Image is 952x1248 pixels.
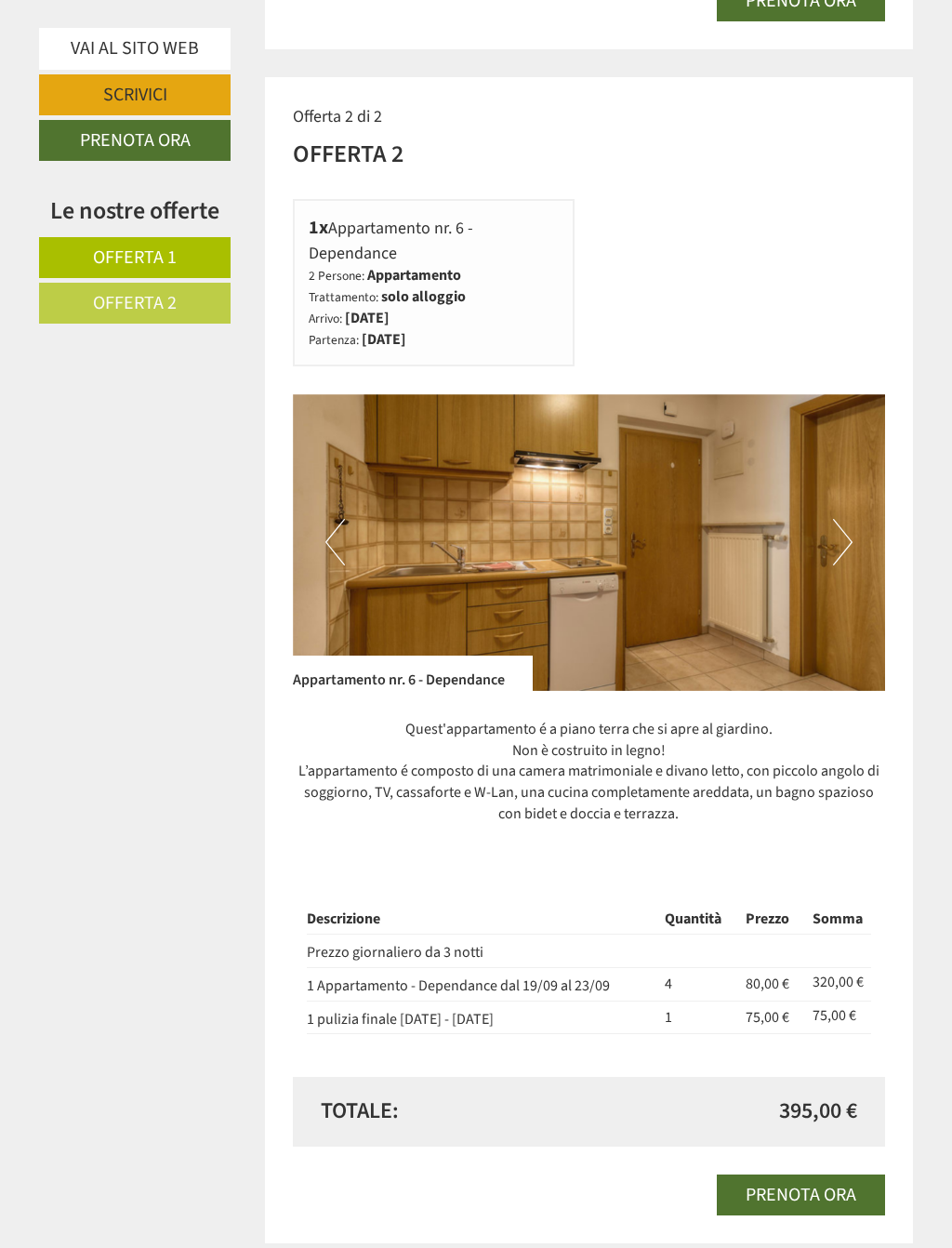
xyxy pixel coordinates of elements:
[309,215,560,265] div: Appartamento nr. 6 - Dependance
[779,1095,857,1127] span: 395,00 €
[93,290,177,316] span: Offerta 2
[309,267,364,285] small: 2 Persone:
[657,967,738,1001] td: 4
[293,105,382,128] span: Offerta 2 di 2
[833,519,853,565] button: Next
[93,245,177,271] span: Offerta 1
[309,331,359,349] small: Partenza:
[39,74,231,115] a: Scrivici
[657,905,738,934] th: Quantità
[307,905,658,934] th: Descrizione
[293,719,886,825] p: Quest'appartamento é a piano terra che si apre al giardino. Non è costruito in legno! L’appartame...
[381,286,466,307] b: solo alloggio
[717,1175,885,1215] a: Prenota ora
[39,193,231,228] div: Le nostre offerte
[746,974,789,994] span: 80,00 €
[307,967,658,1001] td: 1 Appartamento - Dependance dal 19/09 al 23/09
[805,905,871,934] th: Somma
[362,329,406,350] b: [DATE]
[39,28,231,70] a: Vai al sito web
[738,905,804,934] th: Prezzo
[367,265,461,285] b: Appartamento
[293,137,403,171] div: Offerta 2
[805,967,871,1001] td: 320,00 €
[293,394,886,691] img: image
[805,1001,871,1034] td: 75,00 €
[39,120,231,161] a: Prenota ora
[345,308,390,328] b: [DATE]
[309,288,378,306] small: Trattamento:
[307,1001,658,1034] td: 1 pulizia finale [DATE] - [DATE]
[293,656,533,691] div: Appartamento nr. 6 - Dependance
[309,215,328,241] b: 1x
[309,310,342,327] small: Arrivo:
[307,1095,589,1127] div: Totale:
[657,1001,738,1034] td: 1
[746,1007,789,1028] span: 75,00 €
[307,934,658,967] td: Prezzo giornaliero da 3 notti
[325,519,345,565] button: Previous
